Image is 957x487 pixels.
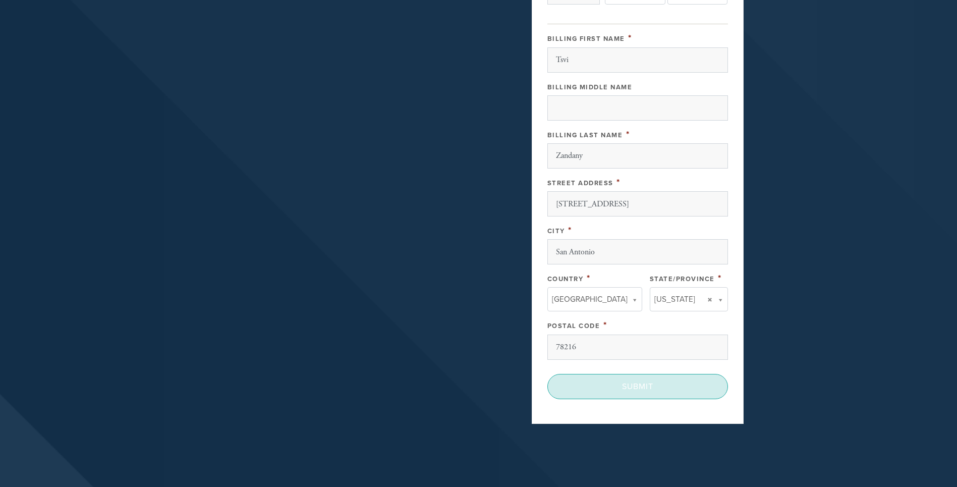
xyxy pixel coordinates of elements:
[650,275,715,283] label: State/Province
[552,293,628,306] span: [GEOGRAPHIC_DATA]
[547,35,625,43] label: Billing First Name
[547,287,642,311] a: [GEOGRAPHIC_DATA]
[628,32,632,43] span: This field is required.
[547,275,584,283] label: Country
[650,287,728,311] a: [US_STATE]
[547,227,565,235] label: City
[718,273,722,284] span: This field is required.
[654,293,695,306] span: [US_STATE]
[568,225,572,236] span: This field is required.
[603,319,607,331] span: This field is required.
[616,177,621,188] span: This field is required.
[547,374,728,399] input: Submit
[547,83,633,91] label: Billing Middle Name
[547,131,623,139] label: Billing Last Name
[547,179,613,187] label: Street Address
[626,129,630,140] span: This field is required.
[547,322,600,330] label: Postal Code
[587,273,591,284] span: This field is required.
